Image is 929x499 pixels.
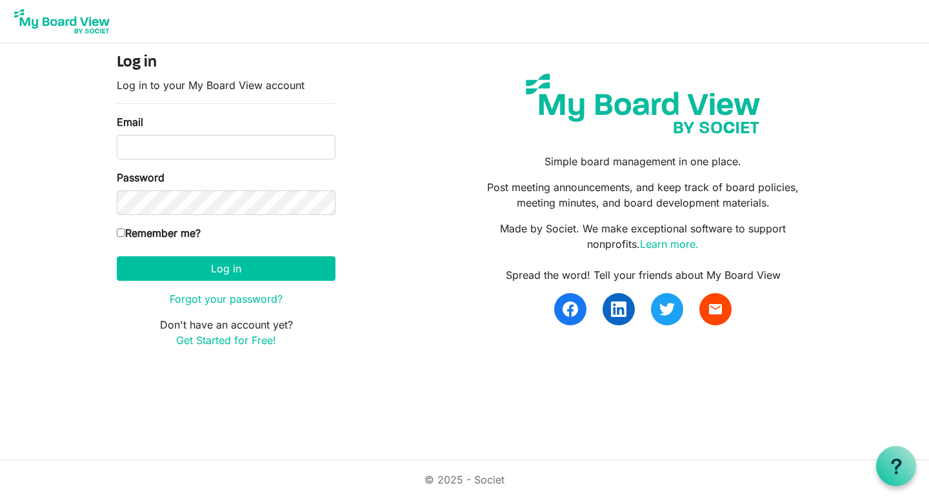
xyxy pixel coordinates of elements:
[659,301,675,317] img: twitter.svg
[640,238,699,250] a: Learn more.
[516,64,770,143] img: my-board-view-societ.svg
[474,267,812,283] div: Spread the word! Tell your friends about My Board View
[117,170,165,185] label: Password
[425,473,504,486] a: © 2025 - Societ
[117,317,335,348] p: Don't have an account yet?
[117,114,143,130] label: Email
[474,221,812,252] p: Made by Societ. We make exceptional software to support nonprofits.
[563,301,578,317] img: facebook.svg
[117,256,335,281] button: Log in
[611,301,626,317] img: linkedin.svg
[10,5,114,37] img: My Board View Logo
[117,229,125,237] input: Remember me?
[117,77,335,93] p: Log in to your My Board View account
[170,292,283,305] a: Forgot your password?
[176,334,276,347] a: Get Started for Free!
[117,225,201,241] label: Remember me?
[708,301,723,317] span: email
[474,154,812,169] p: Simple board management in one place.
[699,293,732,325] a: email
[474,179,812,210] p: Post meeting announcements, and keep track of board policies, meeting minutes, and board developm...
[117,54,335,72] h4: Log in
